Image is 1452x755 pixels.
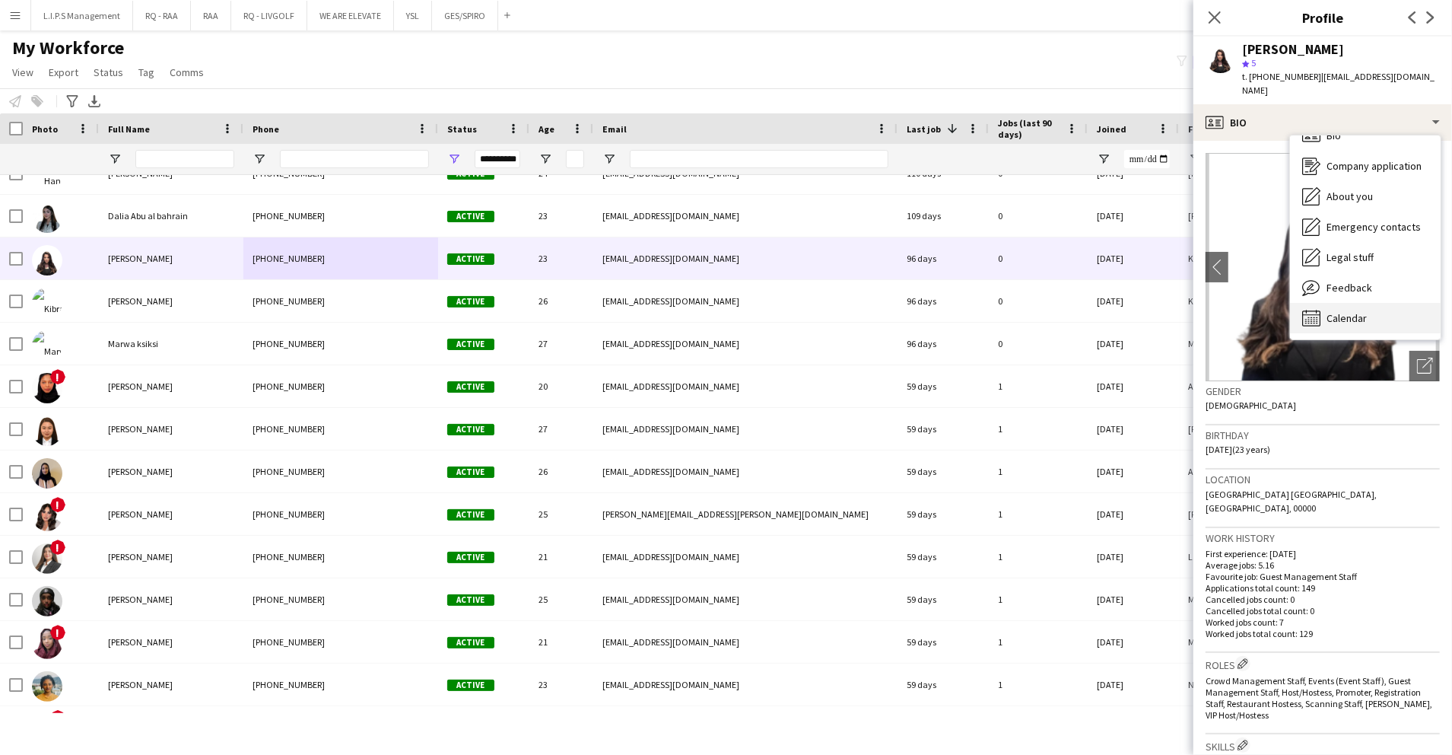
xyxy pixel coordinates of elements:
[1206,489,1377,514] span: [GEOGRAPHIC_DATA] [GEOGRAPHIC_DATA], [GEOGRAPHIC_DATA], 00000
[243,536,438,578] div: [PHONE_NUMBER]
[243,237,438,279] div: [PHONE_NUMBER]
[593,408,898,450] div: [EMAIL_ADDRESS][DOMAIN_NAME]
[1290,181,1441,212] div: About you
[108,338,158,349] span: Marwa ksiksi
[1290,120,1441,151] div: Bio
[529,536,593,578] div: 21
[280,150,429,168] input: Phone Filter Input
[447,552,494,563] span: Active
[898,365,989,407] div: 59 days
[1206,400,1296,411] span: [DEMOGRAPHIC_DATA]
[243,323,438,365] div: [PHONE_NUMBER]
[108,152,122,166] button: Open Filter Menu
[243,195,438,237] div: [PHONE_NUMBER]
[1251,57,1256,68] span: 5
[898,195,989,237] div: 109 days
[32,245,62,276] img: Khouloud Ben Mansour
[1088,280,1179,322] div: [DATE]
[447,211,494,222] span: Active
[32,373,62,403] img: Ahlam Mohammed
[1179,323,1263,365] div: Marwa
[593,365,898,407] div: [EMAIL_ADDRESS][DOMAIN_NAME]
[529,280,593,322] div: 26
[529,237,593,279] div: 23
[1206,605,1440,616] p: Cancelled jobs total count: 0
[898,408,989,450] div: 59 days
[529,451,593,492] div: 26
[1326,250,1374,264] span: Legal stuff
[1290,272,1441,303] div: Feedback
[1088,195,1179,237] div: [DATE]
[307,1,394,30] button: WE ARE ELEVATE
[989,493,1088,535] div: 1
[447,680,494,691] span: Active
[31,1,133,30] button: L.I.P.S Management
[1097,152,1110,166] button: Open Filter Menu
[602,123,627,135] span: Email
[1193,8,1452,27] h3: Profile
[243,365,438,407] div: [PHONE_NUMBER]
[32,202,62,233] img: Dalia Abu al bahrain
[898,706,989,748] div: 59 days
[1206,675,1432,721] span: Crowd Management Staff, Events (Event Staff), Guest Management Staff, Host/Hostess, Promoter, Reg...
[138,65,154,79] span: Tag
[1188,152,1202,166] button: Open Filter Menu
[1097,123,1126,135] span: Joined
[1206,656,1440,672] h3: Roles
[108,295,173,307] span: [PERSON_NAME]
[998,117,1060,140] span: Jobs (last 90 days)
[243,621,438,663] div: [PHONE_NUMBER]
[108,466,173,477] span: [PERSON_NAME]
[394,1,432,30] button: YSL
[243,451,438,492] div: [PHONE_NUMBER]
[1326,220,1421,234] span: Emergency contacts
[12,37,124,59] span: My Workforce
[566,150,584,168] input: Age Filter Input
[1242,43,1344,56] div: [PERSON_NAME]
[108,508,173,520] span: [PERSON_NAME]
[989,664,1088,706] div: 1
[593,664,898,706] div: [EMAIL_ADDRESS][DOMAIN_NAME]
[593,451,898,492] div: [EMAIL_ADDRESS][DOMAIN_NAME]
[108,210,188,221] span: Dalia Abu al bahrain
[447,253,494,265] span: Active
[32,501,62,531] img: Dana Firas
[989,451,1088,492] div: 1
[593,237,898,279] div: [EMAIL_ADDRESS][DOMAIN_NAME]
[1290,303,1441,333] div: Calendar
[1326,190,1373,203] span: About you
[1088,408,1179,450] div: [DATE]
[49,65,78,79] span: Export
[1409,351,1440,381] div: Open photos pop-in
[1206,737,1440,753] h3: Skills
[243,706,438,748] div: [PHONE_NUMBER]
[630,150,888,168] input: Email Filter Input
[12,65,33,79] span: View
[529,664,593,706] div: 23
[50,497,65,512] span: !
[593,493,898,535] div: [PERSON_NAME][EMAIL_ADDRESS][PERSON_NAME][DOMAIN_NAME]
[593,536,898,578] div: [EMAIL_ADDRESS][DOMAIN_NAME]
[1206,582,1440,594] p: Applications total count: 149
[529,621,593,663] div: 21
[43,62,84,82] a: Export
[447,594,494,606] span: Active
[1088,578,1179,620] div: [DATE]
[593,621,898,663] div: [EMAIL_ADDRESS][DOMAIN_NAME]
[898,451,989,492] div: 59 days
[593,578,898,620] div: [EMAIL_ADDRESS][DOMAIN_NAME]
[1326,311,1367,325] span: Calendar
[133,1,191,30] button: RQ - RAA
[1290,151,1441,181] div: Company application
[447,637,494,648] span: Active
[1206,616,1440,628] p: Worked jobs count: 7
[108,636,173,648] span: [PERSON_NAME]
[135,150,234,168] input: Full Name Filter Input
[108,551,173,562] span: [PERSON_NAME]
[447,381,494,393] span: Active
[1179,237,1263,279] div: Khouloud
[50,625,65,640] span: !
[1088,237,1179,279] div: [DATE]
[108,253,173,264] span: [PERSON_NAME]
[447,296,494,307] span: Active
